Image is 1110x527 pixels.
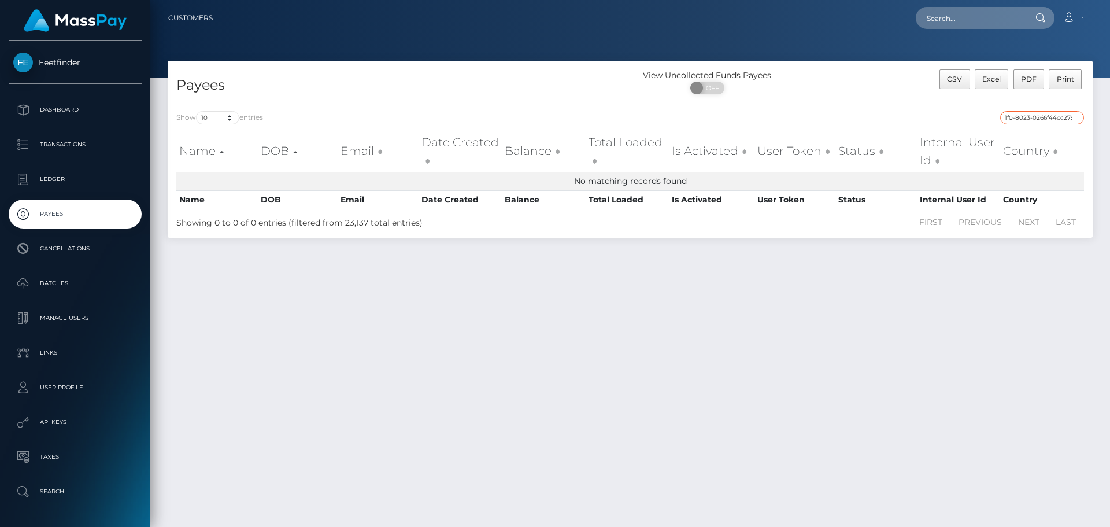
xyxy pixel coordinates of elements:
a: Taxes [9,443,142,471]
a: API Keys [9,408,142,437]
span: Feetfinder [9,57,142,68]
p: Links [13,344,137,362]
img: Feetfinder [13,53,33,72]
a: Customers [168,6,213,30]
a: Cancellations [9,234,142,263]
td: No matching records found [176,172,1084,190]
th: User Token [754,190,835,209]
th: Name [176,190,258,209]
button: Print [1049,69,1082,89]
p: Cancellations [13,240,137,257]
th: Is Activated [669,190,754,209]
p: Search [13,483,137,500]
div: View Uncollected Funds Payees [630,69,785,82]
th: Name: activate to sort column ascending [176,131,258,172]
th: Total Loaded: activate to sort column ascending [586,131,669,172]
p: Payees [13,205,137,223]
th: Email [338,190,419,209]
th: Date Created [419,190,502,209]
a: Ledger [9,165,142,194]
input: Search transactions [1000,111,1084,124]
p: User Profile [13,379,137,396]
th: Balance: activate to sort column ascending [502,131,586,172]
th: User Token: activate to sort column ascending [754,131,835,172]
p: Ledger [13,171,137,188]
a: Links [9,338,142,367]
span: Excel [982,75,1001,83]
h4: Payees [176,75,621,95]
th: Date Created: activate to sort column ascending [419,131,502,172]
input: Search... [916,7,1024,29]
p: Batches [13,275,137,292]
th: Status: activate to sort column ascending [835,131,917,172]
button: Excel [975,69,1009,89]
a: Dashboard [9,95,142,124]
th: Is Activated: activate to sort column ascending [669,131,754,172]
label: Show entries [176,111,263,124]
span: PDF [1021,75,1037,83]
p: Manage Users [13,309,137,327]
span: OFF [697,82,726,94]
p: API Keys [13,414,137,431]
p: Transactions [13,136,137,153]
span: Print [1057,75,1074,83]
th: Country: activate to sort column ascending [1000,131,1084,172]
p: Taxes [13,448,137,466]
button: PDF [1013,69,1045,89]
p: Dashboard [13,101,137,119]
a: User Profile [9,373,142,402]
th: Total Loaded [586,190,669,209]
th: Country [1000,190,1084,209]
th: Status [835,190,917,209]
a: Manage Users [9,304,142,333]
span: CSV [947,75,962,83]
th: Internal User Id: activate to sort column ascending [917,131,1000,172]
a: Transactions [9,130,142,159]
img: MassPay Logo [24,9,127,32]
th: Balance [502,190,586,209]
th: DOB: activate to sort column descending [258,131,338,172]
a: Search [9,477,142,506]
button: CSV [939,69,970,89]
select: Showentries [196,111,239,124]
a: Payees [9,200,142,229]
div: Showing 0 to 0 of 0 entries (filtered from 23,137 total entries) [176,212,545,229]
th: Internal User Id [917,190,1000,209]
th: DOB [258,190,338,209]
a: Batches [9,269,142,298]
th: Email: activate to sort column ascending [338,131,419,172]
